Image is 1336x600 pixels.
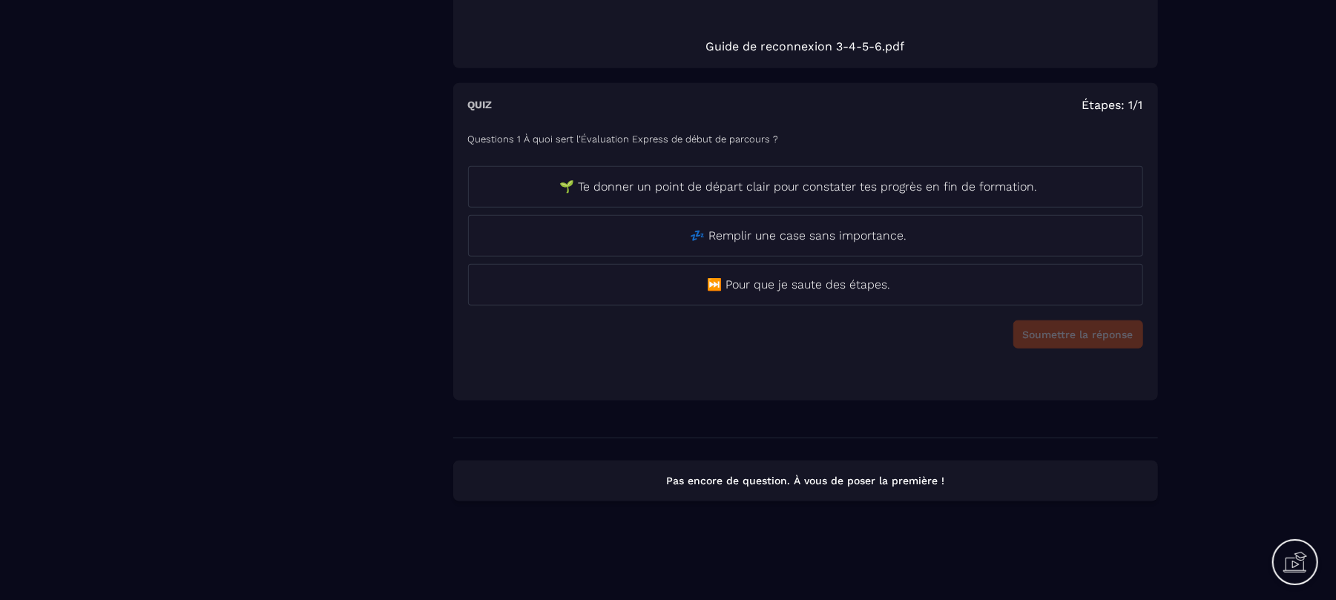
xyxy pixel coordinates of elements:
[469,178,1129,196] p: 🌱 Te donner un point de départ clair pour constater tes progrès en fin de formation.
[468,131,1143,148] p: Questions 1 À quoi sert l’Évaluation Express de début de parcours ?
[469,227,1129,245] p: 💤 Remplir une case sans importance.
[468,39,1143,53] span: Guide de reconnexion 3-4-5-6.pdf
[1082,98,1143,112] span: Étapes: 1/1
[468,99,493,111] h6: Quiz
[467,474,1145,488] p: Pas encore de question. À vous de poser la première !
[469,276,1129,294] p: ⏭️ Pour que je saute des étapes.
